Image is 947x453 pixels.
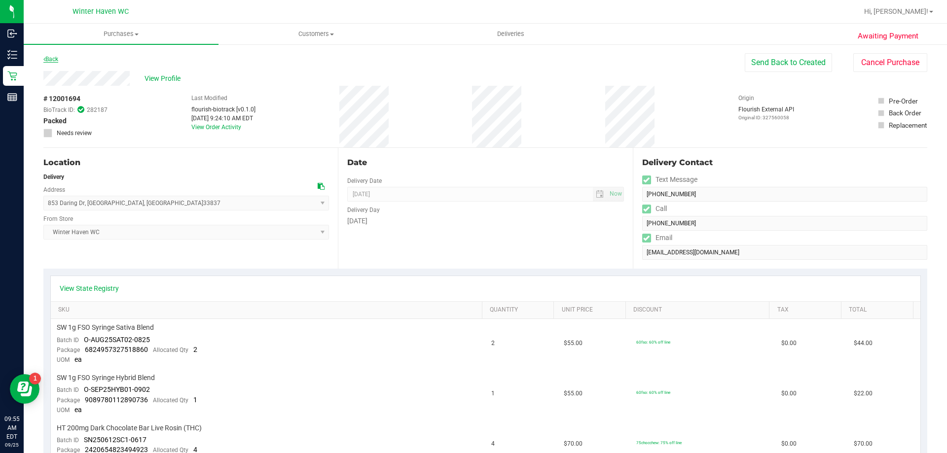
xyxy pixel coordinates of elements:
span: UOM [57,356,70,363]
span: Purchases [24,30,219,38]
div: Replacement [889,120,927,130]
span: 2 [491,339,495,348]
inline-svg: Inbound [7,29,17,38]
span: 6824957327518860 [85,346,148,353]
div: Pre-Order [889,96,918,106]
span: ea [74,355,82,363]
span: 60fso: 60% off line [636,390,670,395]
span: $70.00 [854,439,873,449]
span: Packed [43,116,67,126]
span: View Profile [145,73,184,84]
span: # 12001694 [43,94,80,104]
input: Format: (999) 999-9999 [642,216,927,231]
span: Package [57,347,80,353]
div: Location [43,157,329,169]
span: 4 [491,439,495,449]
span: BioTrack ID: [43,105,75,114]
div: Copy address to clipboard [318,181,325,192]
span: $22.00 [854,389,873,398]
span: $55.00 [564,389,583,398]
span: 60fso: 60% off line [636,340,670,345]
span: Deliveries [484,30,538,38]
span: 282187 [87,105,108,114]
label: Delivery Date [347,176,382,185]
div: flourish-biotrack [v0.1.0] [191,105,255,114]
span: Hi, [PERSON_NAME]! [864,7,928,15]
span: Winter Haven WC [73,7,129,16]
span: Awaiting Payment [858,31,918,42]
a: View Order Activity [191,124,241,131]
a: View State Registry [60,283,119,293]
p: 09:55 AM EDT [4,415,19,441]
inline-svg: Reports [7,92,17,102]
label: Text Message [642,173,697,187]
button: Send Back to Created [745,53,832,72]
span: Customers [219,30,413,38]
a: Quantity [490,306,550,314]
a: Discount [633,306,765,314]
span: ea [74,406,82,414]
span: 9089780112890736 [85,396,148,404]
p: 09/25 [4,441,19,449]
span: UOM [57,407,70,414]
iframe: Resource center [10,374,39,404]
iframe: Resource center unread badge [29,373,41,384]
div: [DATE] 9:24:10 AM EDT [191,114,255,123]
label: Last Modified [191,94,227,103]
span: Batch ID [57,437,79,444]
span: SN250612SC1-0617 [84,436,146,444]
span: $70.00 [564,439,583,449]
label: Call [642,202,667,216]
span: Batch ID [57,337,79,344]
span: Allocated Qty [153,397,188,404]
span: Package [57,397,80,404]
span: $0.00 [781,439,797,449]
label: Delivery Day [347,206,380,214]
span: SW 1g FSO Syringe Hybrid Blend [57,373,155,383]
span: 1 [193,396,197,404]
a: Total [849,306,909,314]
button: Cancel Purchase [853,53,927,72]
span: $0.00 [781,339,797,348]
span: SW 1g FSO Syringe Sativa Blend [57,323,154,332]
label: Origin [738,94,754,103]
span: 2 [193,346,197,353]
a: Deliveries [413,24,608,44]
span: O-AUG25SAT02-0825 [84,336,150,344]
label: From Store [43,214,73,223]
a: Tax [777,306,838,314]
a: SKU [58,306,478,314]
inline-svg: Retail [7,71,17,81]
div: Back Order [889,108,921,118]
input: Format: (999) 999-9999 [642,187,927,202]
span: O-SEP25HYB01-0902 [84,385,150,393]
span: HT 200mg Dark Chocolate Bar Live Rosin (THC) [57,423,202,433]
div: Flourish External API [738,105,794,121]
span: $44.00 [854,339,873,348]
a: Purchases [24,24,219,44]
a: Back [43,56,58,63]
div: [DATE] [347,216,623,226]
div: Date [347,157,623,169]
span: Needs review [57,129,92,138]
a: Customers [219,24,413,44]
span: Allocated Qty [153,347,188,353]
span: 1 [491,389,495,398]
inline-svg: Inventory [7,50,17,60]
label: Address [43,185,65,194]
span: Batch ID [57,386,79,393]
a: Unit Price [562,306,622,314]
span: $0.00 [781,389,797,398]
span: In Sync [77,105,84,114]
label: Email [642,231,672,245]
span: 75chocchew: 75% off line [636,440,682,445]
p: Original ID: 327560058 [738,114,794,121]
span: $55.00 [564,339,583,348]
div: Delivery Contact [642,157,927,169]
strong: Delivery [43,174,64,180]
